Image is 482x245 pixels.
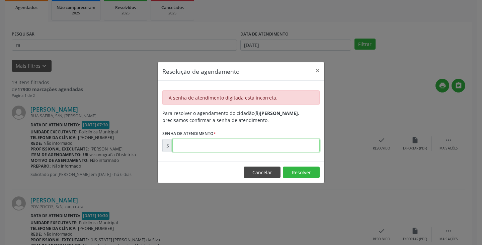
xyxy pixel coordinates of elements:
[162,67,240,76] h5: Resolução de agendamento
[244,167,280,178] button: Cancelar
[260,110,298,116] b: [PERSON_NAME]
[311,62,324,79] button: Close
[162,128,216,139] label: Senha de atendimento
[162,110,320,124] div: Para resolver o agendamento do cidadão(ã) , precisamos confirmar a senha de atendimento.
[283,167,320,178] button: Resolver
[162,139,173,152] div: S
[162,90,320,105] div: A senha de atendimento digitada está incorreta.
